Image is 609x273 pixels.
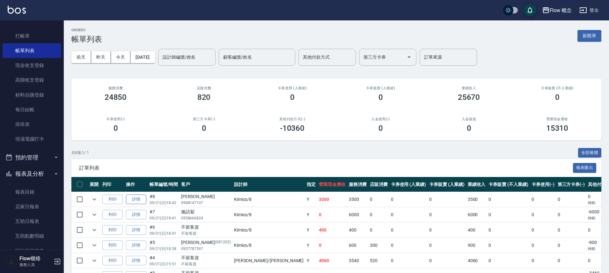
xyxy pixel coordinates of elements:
td: 0 [428,223,466,238]
td: 0 [389,253,428,268]
button: expand row [90,195,99,204]
td: 0 [428,238,466,253]
th: 卡券使用 (入業績) [389,177,428,192]
td: 900 [466,238,487,253]
th: 指定 [305,177,317,192]
div: 不留客資 [181,255,231,261]
td: Kimico /8 [232,223,305,238]
button: 列印 [102,256,123,266]
td: 0 [530,207,556,222]
td: 0 [487,253,530,268]
th: 操作 [124,177,148,192]
p: 共 8 筆, 1 / 1 [71,150,89,156]
td: 3500 [466,192,487,207]
td: 6000 [347,207,368,222]
td: 0 [556,253,587,268]
h3: 0 [555,93,560,102]
button: expand row [90,225,99,235]
h3: 15310 [546,124,569,133]
p: 09/21 (日) 18:38 [150,246,178,252]
td: 0 [317,238,347,253]
td: 0 [317,207,347,222]
h3: 0 [290,93,295,102]
td: 0 [556,207,587,222]
h3: 0 [467,124,471,133]
button: 昨天 [91,51,111,63]
img: Logo [8,6,26,14]
button: 新開單 [577,30,601,42]
p: 0958666824 [181,215,231,221]
td: 0 [556,223,587,238]
button: 今天 [111,51,131,63]
a: 現金收支登錄 [3,58,61,73]
h3: -10360 [280,124,305,133]
h2: 卡券販賣 (不入業績) [521,86,594,90]
td: Y [305,253,317,268]
button: expand row [90,210,99,219]
td: Kimico /8 [232,192,305,207]
td: 0 [487,223,530,238]
p: 服務人員 [19,262,52,268]
th: 展開 [88,177,101,192]
button: [DATE] [130,51,155,63]
button: 全部展開 [578,148,602,158]
p: 09/21 (日) 15:51 [150,261,178,267]
button: 報表匯出 [573,163,597,173]
td: 3540 [347,253,368,268]
th: 卡券販賣 (不入業績) [487,177,530,192]
a: 互助點數明細 [3,229,61,243]
h2: 營業現金應收 [521,117,594,121]
td: 0 [487,238,530,253]
th: 營業現金應收 [317,177,347,192]
h3: 25670 [458,93,480,102]
th: 服務消費 [347,177,368,192]
td: Y [305,223,317,238]
td: 0 [368,223,389,238]
a: 排班表 [3,117,61,132]
h2: 卡券使用(-) [79,117,152,121]
td: #4 [148,253,180,268]
td: 300 [368,238,389,253]
td: 0 [530,223,556,238]
div: 施語絜 [181,209,231,215]
h3: 0 [114,124,118,133]
button: 報表及分析 [3,166,61,182]
a: 現場電腦打卡 [3,132,61,146]
h2: ORDERS [71,28,102,32]
th: 設計師 [232,177,305,192]
td: #7 [148,207,180,222]
th: 業績收入 [466,177,487,192]
a: 詳情 [126,195,146,204]
th: 帳單編號/時間 [148,177,180,192]
h3: 0 [202,124,206,133]
th: 客戶 [180,177,232,192]
td: 0 [530,192,556,207]
td: 0 [428,207,466,222]
h2: 卡券使用 (入業績) [256,86,329,90]
td: 0 [487,207,530,222]
h3: 820 [197,93,211,102]
h3: 0 [378,124,383,133]
td: #8 [148,192,180,207]
a: 報表匯出 [573,165,597,171]
td: 400 [317,223,347,238]
p: 09/21 (日) 18:42 [150,200,178,206]
p: 09/21 (日) 18:41 [150,215,178,221]
a: 詳情 [126,240,146,250]
a: 打帳單 [3,29,61,43]
a: 互助日報表 [3,214,61,229]
td: 0 [389,207,428,222]
td: Kimico /8 [232,238,305,253]
td: 0 [368,192,389,207]
td: Y [305,238,317,253]
td: 0 [556,192,587,207]
p: 0937787397 [181,246,231,252]
td: Y [305,192,317,207]
button: 列印 [102,225,123,235]
a: 新開單 [577,33,601,39]
button: 登出 [577,4,601,16]
td: 0 [428,253,466,268]
a: 詳情 [126,225,146,235]
a: 每日結帳 [3,102,61,117]
div: [PERSON_NAME] [181,239,231,246]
